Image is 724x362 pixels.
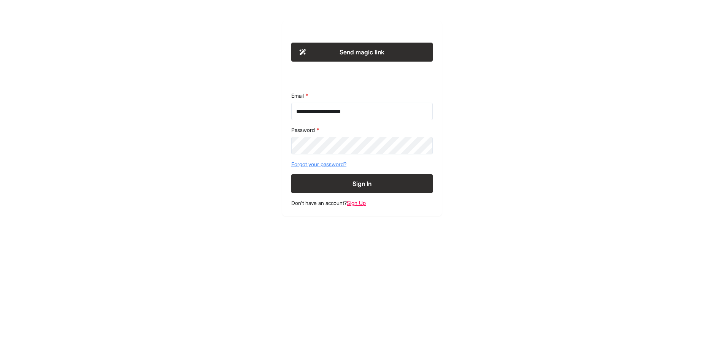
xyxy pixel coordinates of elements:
label: Email [291,92,433,100]
footer: Don't have an account? [291,199,433,207]
a: Forgot your password? [291,160,433,168]
label: Password [291,126,433,134]
a: Sign Up [347,200,366,206]
button: Sign In [291,174,433,193]
button: Send magic link [291,43,433,62]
